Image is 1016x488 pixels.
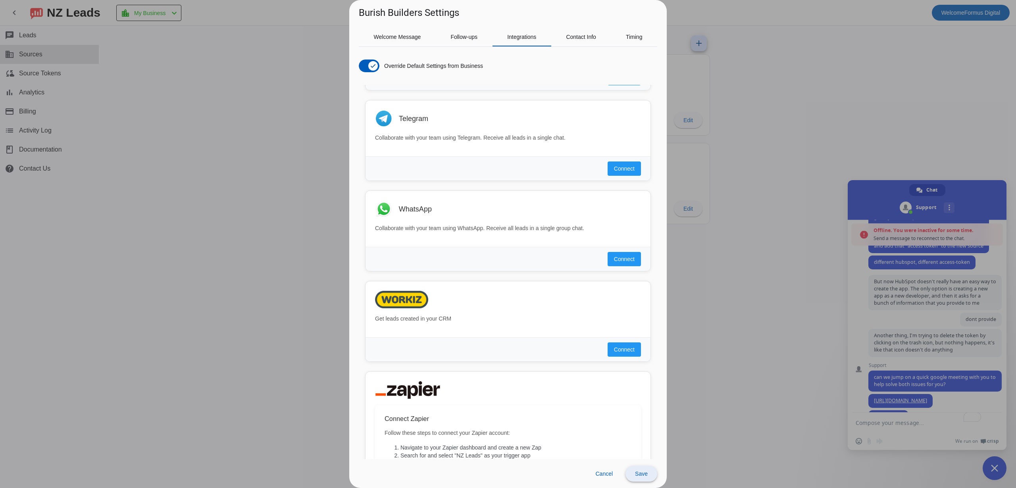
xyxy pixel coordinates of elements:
[375,200,393,218] img: WhatsApp
[399,115,428,123] h3: Telegram
[375,134,641,142] p: Collaborate with your team using Telegram. Receive all leads in a single chat.
[400,451,631,459] li: Search for and select "NZ Leads" as your trigger app
[383,62,483,70] label: Override Default Settings from Business
[375,224,641,232] p: Collaborate with your team using WhatsApp. Receive all leads in a single group chat.
[614,346,635,354] span: Connect
[375,110,393,127] img: Telegram
[625,466,657,482] button: Save
[614,165,635,173] span: Connect
[400,444,631,451] li: Navigate to your Zapier dashboard and create a new Zap
[385,415,631,423] h3: Connect Zapier
[450,34,477,40] span: Follow-ups
[359,6,459,19] h1: Burish Builders Settings
[385,429,631,437] p: Follow these steps to connect your Zapier account:
[626,34,643,40] span: Timing
[608,161,641,176] button: Connect
[566,34,596,40] span: Contact Info
[595,471,613,477] span: Cancel
[399,205,432,213] h3: WhatsApp
[635,471,648,477] span: Save
[589,466,619,482] button: Cancel
[507,34,536,40] span: Integrations
[375,315,641,323] p: Get leads created in your CRM
[608,342,641,357] button: Connect
[614,255,635,263] span: Connect
[608,252,641,266] button: Connect
[374,34,421,40] span: Welcome Message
